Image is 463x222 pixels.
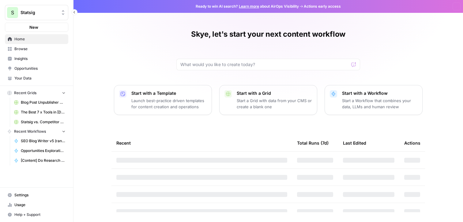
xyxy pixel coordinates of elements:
[5,54,68,64] a: Insights
[21,138,66,144] span: SEO Blog Writer v5 (random date)
[14,129,46,134] span: Recent Workflows
[5,190,68,200] a: Settings
[5,23,68,32] button: New
[14,212,66,217] span: Help + Support
[14,202,66,208] span: Usage
[14,90,36,96] span: Recent Grids
[11,117,68,127] a: Statsig vs. Competitor v2 Grid
[131,90,207,96] p: Start with a Template
[191,29,345,39] h1: Skye, let's start your next content workflow
[21,100,66,105] span: Blog Post Unpublisher Grid (master)
[21,158,66,163] span: [Content] Do Research Based on Title + Keyword
[5,34,68,44] a: Home
[5,88,68,98] button: Recent Grids
[5,64,68,73] a: Opportunities
[21,148,66,154] span: Opportunities Exploration Workflow
[404,135,420,151] div: Actions
[114,85,212,115] button: Start with a TemplateLaunch best-practice driven templates for content creation and operations
[11,98,68,107] a: Blog Post Unpublisher Grid (master)
[11,9,14,16] span: S
[5,73,68,83] a: Your Data
[5,127,68,136] button: Recent Workflows
[14,76,66,81] span: Your Data
[21,9,58,16] span: Statsig
[342,90,417,96] p: Start with a Workflow
[239,4,259,9] a: Learn more
[5,200,68,210] a: Usage
[14,56,66,61] span: Insights
[14,46,66,52] span: Browse
[11,107,68,117] a: The Best 7 x Tools in [DATE] Grid
[342,98,417,110] p: Start a Workflow that combines your data, LLMs and human review
[131,98,207,110] p: Launch best-practice driven templates for content creation and operations
[297,135,329,151] div: Total Runs (7d)
[21,119,66,125] span: Statsig vs. Competitor v2 Grid
[29,24,38,30] span: New
[304,4,341,9] span: Actions early access
[343,135,366,151] div: Last Edited
[180,61,349,68] input: What would you like to create today?
[237,98,312,110] p: Start a Grid with data from your CMS or create a blank one
[14,36,66,42] span: Home
[11,156,68,165] a: [Content] Do Research Based on Title + Keyword
[5,210,68,220] button: Help + Support
[5,5,68,20] button: Workspace: Statsig
[116,135,287,151] div: Recent
[14,66,66,71] span: Opportunities
[237,90,312,96] p: Start with a Grid
[5,44,68,54] a: Browse
[14,192,66,198] span: Settings
[21,109,66,115] span: The Best 7 x Tools in [DATE] Grid
[219,85,317,115] button: Start with a GridStart a Grid with data from your CMS or create a blank one
[196,4,299,9] span: Ready to win AI search? about AirOps Visibility
[11,136,68,146] a: SEO Blog Writer v5 (random date)
[325,85,423,115] button: Start with a WorkflowStart a Workflow that combines your data, LLMs and human review
[11,146,68,156] a: Opportunities Exploration Workflow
